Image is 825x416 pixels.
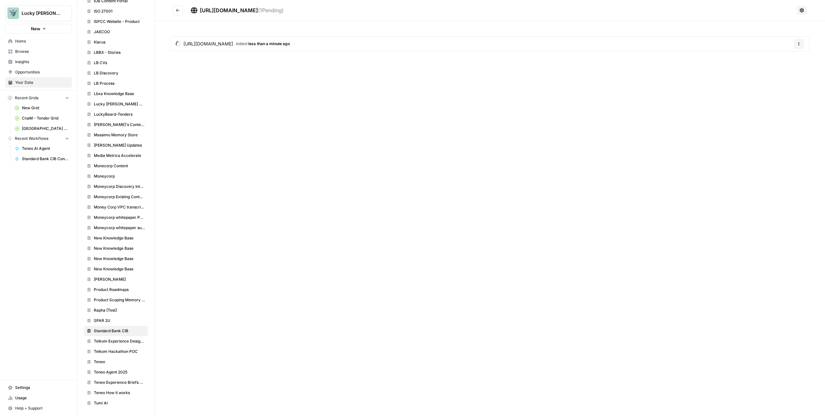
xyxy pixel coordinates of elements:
a: Telkom Experience Design RFP [84,336,148,346]
span: Standard Bank CIB Connected Experiences [22,156,69,162]
a: New Knowledge Base [84,243,148,254]
a: Teneo Agent 2025 [84,367,148,377]
a: New Knowledge Base [84,254,148,264]
a: Moneycorp [84,171,148,181]
a: ISPCC Website - Product [84,16,148,27]
button: Recent Workflows [5,134,72,143]
span: Telkom Hackathon POC [94,349,145,354]
a: Standard Bank CIB Connected Experiences [12,154,72,164]
a: Product Scoping Memory Store [84,295,148,305]
span: Teneo AI Agent [22,146,69,151]
span: New Grid [22,105,69,111]
a: Telkom Hackathon POC [84,346,148,357]
span: New Knowledge Base [94,246,145,251]
span: ( 1 Pending) [258,7,284,14]
span: New Knowledge Base [94,235,145,241]
span: Media Metrics Accelerate [94,153,145,159]
span: Money Corp VPC transcripts [94,204,145,210]
span: Usage [15,395,69,401]
a: New Knowledge Base [84,233,148,243]
span: Moneycorp Discovery Interviews [94,184,145,189]
span: Moneycorp whitepaper Payroll [94,215,145,220]
a: Teneo Experience Briefs 2025 [84,377,148,388]
span: ISO 27001 [94,8,145,14]
a: Home [5,36,72,46]
span: LB Process [94,81,145,86]
a: ISO 27001 [84,6,148,16]
span: Moneycorp [94,173,145,179]
a: Opportunities [5,67,72,77]
span: Product Roadmaps [94,287,145,293]
span: Home [15,38,69,44]
a: Moneycorp Existing Content [84,192,148,202]
a: Moneycorp Discovery Interviews [84,181,148,192]
span: Teneo [94,359,145,365]
a: Monecorp Content [84,161,148,171]
a: Insights [5,57,72,67]
a: [URL][DOMAIN_NAME]Added less than a minute ago [171,37,295,51]
a: [PERSON_NAME] [84,274,148,285]
span: less than a minute ago [248,41,290,46]
span: Massimo Memory Store [94,132,145,138]
span: Help + Support [15,405,69,411]
span: LB CVs [94,60,145,66]
a: LuckyBeard-Tenders [84,109,148,120]
button: New [5,24,72,34]
span: Settings [15,385,69,391]
span: Standard Bank CIB [94,328,145,334]
span: Recent Workflows [15,136,48,141]
span: LB Discovery [94,70,145,76]
a: Moneycorp whitepaper supply chain [84,223,148,233]
a: Lucky [PERSON_NAME] Market Intelligence [84,99,148,109]
a: LB Discovery [84,68,148,78]
a: Lbxa Knowledge Base [84,89,148,99]
span: Product Scoping Memory Store [94,297,145,303]
a: Browse [5,46,72,57]
a: Teneo How it works [84,388,148,398]
span: [PERSON_NAME] [94,276,145,282]
a: [PERSON_NAME] Updates [84,140,148,150]
a: Usage [5,393,72,403]
span: ISPCC Website - Product [94,19,145,24]
span: Klarus [94,39,145,45]
span: LuckyBeard-Tenders [94,111,145,117]
a: SPAR 2U [84,315,148,326]
a: [PERSON_NAME]'s Content Writer [84,120,148,130]
a: CnaM - Tender Grid [12,113,72,123]
button: Recent Grids [5,93,72,103]
span: Tumi AI [94,400,145,406]
span: Teneo Experience Briefs 2025 [94,380,145,385]
span: Recent Grids [15,95,38,101]
button: Go back [173,5,183,15]
a: Product Roadmaps [84,285,148,295]
span: [PERSON_NAME] Updates [94,142,145,148]
span: Monecorp Content [94,163,145,169]
span: Teneo Agent 2025 [94,369,145,375]
a: Money Corp VPC transcripts [84,202,148,212]
a: LBBX - Stories [84,47,148,58]
a: New Grid [12,103,72,113]
a: New Knowledge Base [84,264,148,274]
button: Help + Support [5,403,72,413]
a: JAECOO [84,27,148,37]
a: Klarus [84,37,148,47]
span: Added [236,41,290,47]
span: Insights [15,59,69,65]
a: LB Process [84,78,148,89]
a: Rapha [Test] [84,305,148,315]
span: [URL][DOMAIN_NAME] [183,41,233,47]
span: SPAR 2U [94,318,145,324]
span: CnaM - Tender Grid [22,115,69,121]
span: Browse [15,49,69,54]
a: Massimo Memory Store [84,130,148,140]
a: Your Data [5,77,72,88]
span: Rapha [Test] [94,307,145,313]
span: Telkom Experience Design RFP [94,338,145,344]
a: Teneo AI Agent [12,143,72,154]
a: LB CVs [84,58,148,68]
span: Teneo How it works [94,390,145,396]
a: Teneo [84,357,148,367]
span: Opportunities [15,69,69,75]
span: Lucky [PERSON_NAME] Market Intelligence [94,101,145,107]
a: Media Metrics Accelerate [84,150,148,161]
